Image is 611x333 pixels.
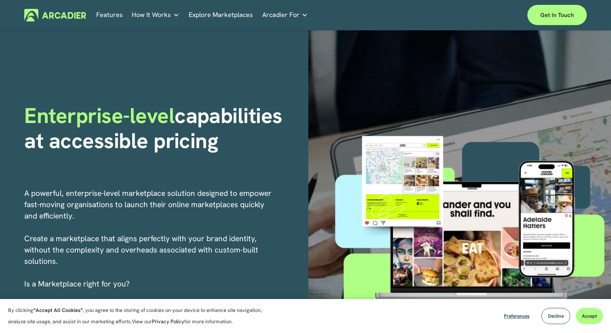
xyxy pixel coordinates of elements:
a: folder dropdown [262,9,308,21]
img: Arcadier [24,9,86,21]
strong: “Accept All Cookies” [33,307,83,314]
a: folder dropdown [132,9,179,21]
p: By clicking , you agree to the storing of cookies on your device to enhance site navigation, anal... [8,305,271,327]
span: Decline [548,313,564,319]
span: Preferences [504,313,530,319]
span: Arcadier For [262,9,299,21]
a: s a Marketplace right for you? [26,279,130,289]
button: Preferences [498,308,536,324]
iframe: Chat Widget [571,294,611,333]
button: Decline [541,308,570,324]
a: Get in touch [527,5,587,25]
p: A powerful, enterprise-level marketplace solution designed to empower fast-moving organisations t... [24,188,279,290]
strong: capabilities at accessible pricing [24,102,288,155]
a: Privacy Policy [152,318,184,325]
a: Features [96,9,123,21]
span: I [24,279,130,289]
span: Enterprise-level [24,102,175,129]
a: Explore Marketplaces [189,9,253,21]
span: How It Works [132,9,171,21]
